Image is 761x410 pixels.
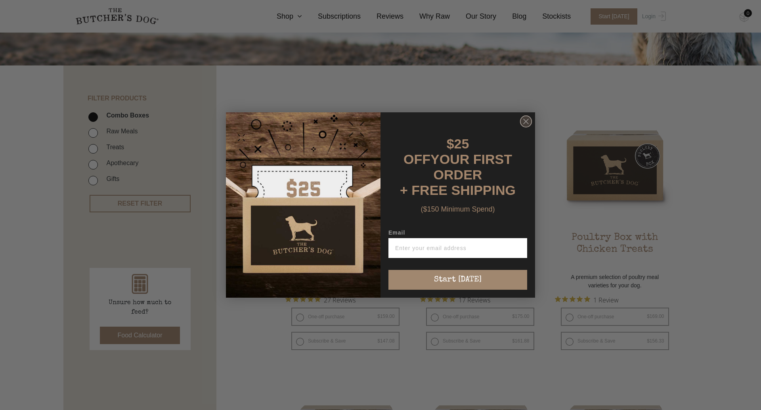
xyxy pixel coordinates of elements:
input: Enter your email address [388,238,527,258]
button: Close dialog [520,115,532,127]
button: Start [DATE] [388,270,527,290]
span: YOUR FIRST ORDER + FREE SHIPPING [400,152,516,198]
img: d0d537dc-5429-4832-8318-9955428ea0a1.jpeg [226,112,380,298]
label: Email [388,229,527,238]
span: $25 OFF [403,136,469,167]
span: ($150 Minimum Spend) [421,205,495,213]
